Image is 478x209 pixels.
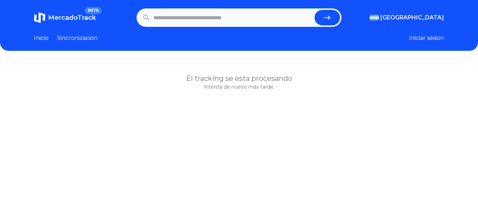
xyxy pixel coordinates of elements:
a: MercadoTrackBETA [34,12,96,23]
button: Iniciar sesion [409,34,444,42]
img: MercadoTrack [34,12,45,23]
span: [GEOGRAPHIC_DATA] [380,13,444,22]
h1: El tracking se esta procesando [34,73,444,83]
a: Sincronizacion [57,34,98,42]
span: MercadoTrack [48,14,96,22]
span: BETA [85,7,102,14]
img: Argentina [370,15,379,20]
p: Intenta de nuevo más tarde. [34,83,444,90]
button: [GEOGRAPHIC_DATA] [370,13,444,22]
a: Inicio [34,34,48,42]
